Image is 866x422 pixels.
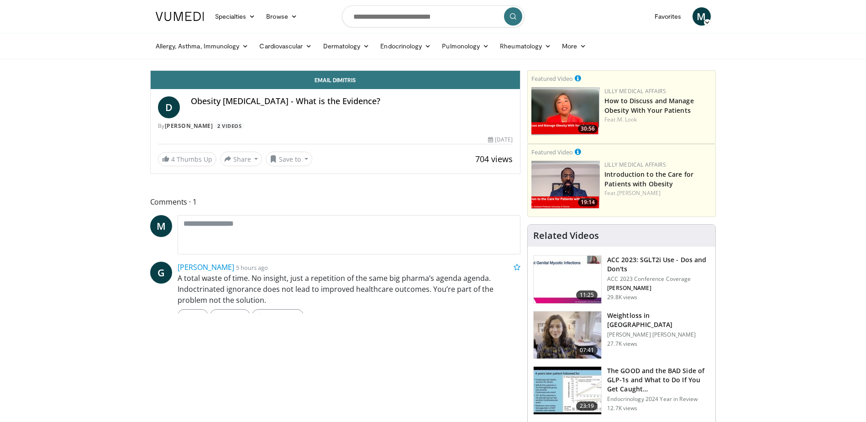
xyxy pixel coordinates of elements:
[254,37,317,55] a: Cardiovascular
[156,12,204,21] img: VuMedi Logo
[607,331,710,338] p: [PERSON_NAME] [PERSON_NAME]
[150,262,172,284] a: G
[158,122,513,130] div: By
[220,152,262,166] button: Share
[533,230,599,241] h4: Related Videos
[171,155,175,164] span: 4
[158,152,216,166] a: 4 Thumbs Up
[604,87,666,95] a: Lilly Medical Affairs
[375,37,436,55] a: Endocrinology
[533,255,710,304] a: 11:25 ACC 2023: SGLT2i Use - Dos and Don'ts ACC 2023 Conference Coverage [PERSON_NAME] 29.8K views
[342,5,525,27] input: Search topics, interventions
[215,122,245,130] a: 2 Videos
[531,87,600,135] a: 30:56
[578,198,598,206] span: 19:14
[210,7,261,26] a: Specialties
[150,215,172,237] a: M
[178,309,208,322] a: Reply
[607,294,637,301] p: 29.8K views
[210,309,250,322] a: Message
[576,290,598,300] span: 11:25
[607,366,710,394] h3: The GOOD and the BAD Side of GLP-1s and What to Do If You Get Caught…
[531,161,600,209] a: 19:14
[261,7,303,26] a: Browse
[604,116,712,124] div: Feat.
[531,161,600,209] img: acc2e291-ced4-4dd5-b17b-d06994da28f3.png.150x105_q85_crop-smart_upscale.png
[607,311,710,329] h3: Weightloss in [GEOGRAPHIC_DATA]
[617,189,661,197] a: [PERSON_NAME]
[607,396,710,403] p: Endocrinology 2024 Year in Review
[150,196,521,208] span: Comments 1
[178,262,234,272] a: [PERSON_NAME]
[604,189,712,197] div: Feat.
[576,401,598,411] span: 23:19
[165,122,213,130] a: [PERSON_NAME]
[236,264,268,272] small: 5 hours ago
[178,273,521,306] p: A total waste of time. No insight, just a repetition of the same big pharma’s agenda agenda. Indo...
[607,285,710,292] p: [PERSON_NAME]
[531,148,573,156] small: Featured Video
[531,87,600,135] img: c98a6a29-1ea0-4bd5-8cf5-4d1e188984a7.png.150x105_q85_crop-smart_upscale.png
[607,405,637,412] p: 12.7K views
[531,74,573,83] small: Featured Video
[607,340,637,348] p: 27.7K views
[494,37,556,55] a: Rheumatology
[604,170,693,188] a: Introduction to the Care for Patients with Obesity
[604,96,694,115] a: How to Discuss and Manage Obesity With Your Patients
[693,7,711,26] a: M
[266,152,312,166] button: Save to
[576,346,598,355] span: 07:41
[533,366,710,415] a: 23:19 The GOOD and the BAD Side of GLP-1s and What to Do If You Get Caught… Endocrinology 2024 Ye...
[607,255,710,274] h3: ACC 2023: SGLT2i Use - Dos and Don'ts
[318,37,375,55] a: Dermatology
[649,7,687,26] a: Favorites
[534,311,601,359] img: 9983fed1-7565-45be-8934-aef1103ce6e2.150x105_q85_crop-smart_upscale.jpg
[488,136,513,144] div: [DATE]
[436,37,494,55] a: Pulmonology
[191,96,513,106] h4: Obesity [MEDICAL_DATA] - What is the Evidence?
[533,311,710,359] a: 07:41 Weightloss in [GEOGRAPHIC_DATA] [PERSON_NAME] [PERSON_NAME] 27.7K views
[556,37,592,55] a: More
[475,153,513,164] span: 704 views
[578,125,598,133] span: 30:56
[534,367,601,414] img: 756cb5e3-da60-49d4-af2c-51c334342588.150x105_q85_crop-smart_upscale.jpg
[252,309,304,322] a: Thumbs Up
[158,96,180,118] a: D
[151,71,520,89] a: Email Dimitris
[150,37,254,55] a: Allergy, Asthma, Immunology
[604,161,666,169] a: Lilly Medical Affairs
[617,116,637,123] a: M. Look
[607,275,710,283] p: ACC 2023 Conference Coverage
[534,256,601,303] img: 9258cdf1-0fbf-450b-845f-99397d12d24a.150x105_q85_crop-smart_upscale.jpg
